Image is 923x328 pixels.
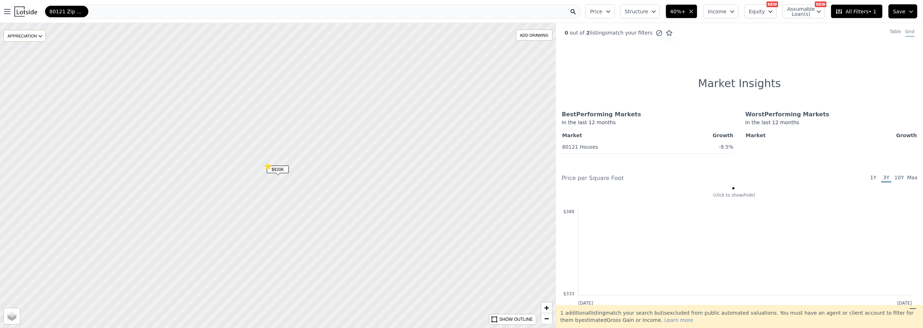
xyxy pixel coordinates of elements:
[620,4,660,18] button: Structure
[541,313,552,324] a: Zoom out
[267,166,289,173] span: $920K
[868,174,878,183] span: 1Y
[745,119,917,130] div: In the last 12 months
[578,301,593,306] text: [DATE]
[563,209,574,214] text: $389
[264,161,272,171] span: ⭐
[907,174,917,183] span: Max
[890,29,901,37] div: Table
[516,30,552,40] div: ADD DRAWING
[562,110,734,119] div: Best Performing Markets
[565,30,568,36] span: 0
[745,130,830,140] th: Market
[499,316,533,323] div: SHOW OUTLINE
[897,301,912,306] text: [DATE]
[49,8,84,15] span: 80121 Zip Code
[563,291,574,296] text: $333
[608,29,653,36] span: match your filters
[562,119,734,130] div: In the last 12 months
[670,8,686,15] span: 40%+
[590,8,602,15] span: Price
[719,144,733,150] span: -9.5%
[625,8,648,15] span: Structure
[556,29,673,37] div: out of listings
[584,30,590,36] span: 2
[893,8,905,15] span: Save
[556,305,923,328] div: 1 additional listing match your search but is excluded from public automated valuations. You must...
[541,302,552,313] a: Zoom in
[888,4,917,18] button: Save
[815,1,826,7] div: NEW
[557,192,912,198] div: (click to show/hide)
[787,6,810,17] span: Assumable Loan(s)
[703,4,738,18] button: Income
[749,8,765,15] span: Equity
[666,4,698,18] button: 40%+
[544,303,549,312] span: +
[698,77,781,90] h1: Market Insights
[4,308,20,324] a: Layers
[585,4,614,18] button: Price
[664,317,693,323] span: Learn more
[831,4,882,18] button: All Filters• 1
[767,1,778,7] div: NEW
[562,130,670,140] th: Market
[835,8,876,15] span: All Filters • 1
[782,4,825,18] button: Assumable Loan(s)
[562,141,598,150] a: 80121 Houses
[670,130,734,140] th: Growth
[744,4,777,18] button: Equity
[708,8,727,15] span: Income
[267,166,289,176] div: $920K ⭐
[14,6,37,17] img: Lotside
[905,29,914,37] div: Grid
[881,174,891,183] span: 3Y
[562,174,739,183] div: Price per Square Foot
[745,110,917,119] div: Worst Performing Markets
[544,314,549,323] span: −
[830,130,917,140] th: Growth
[894,174,904,183] span: 10Y
[4,30,46,42] div: APPRECIATION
